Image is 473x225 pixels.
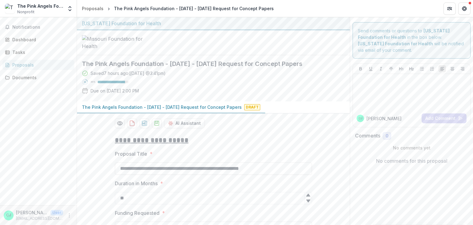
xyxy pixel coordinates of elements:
button: Bullet List [418,65,426,72]
button: Ordered List [428,65,436,72]
p: [EMAIL_ADDRESS][DOMAIN_NAME] [16,216,63,221]
img: Missouri Foundation for Health [82,35,144,50]
div: Chantelle Jones [6,213,11,217]
div: Proposals [82,5,103,12]
button: Open entity switcher [66,2,74,15]
button: AI Assistant [164,118,205,128]
button: Bold [357,65,364,72]
button: Align Center [449,65,456,72]
button: Align Right [459,65,466,72]
div: The Pink Angels Foundation - [DATE] - [DATE] Request for Concept Papers [114,5,274,12]
div: Dashboard [12,36,69,43]
a: Dashboard [2,35,74,45]
p: No comments for this proposal [376,157,447,165]
div: Tasks [12,49,69,55]
p: Proposal Title [115,150,147,157]
button: Partners [443,2,456,15]
div: Chantelle Jones [358,117,362,120]
div: Proposals [12,62,69,68]
p: [PERSON_NAME] [16,209,48,216]
p: User [51,210,63,215]
a: Proposals [2,60,74,70]
button: More [66,212,73,219]
a: Tasks [2,47,74,57]
button: download-proposal [127,118,137,128]
nav: breadcrumb [79,4,276,13]
button: Get Help [458,2,471,15]
a: Proposals [79,4,106,13]
p: The Pink Angels Foundation - [DATE] - [DATE] Request for Concept Papers [82,104,242,110]
div: Saved 7 hours ago ( [DATE] @ 3:41pm ) [91,70,166,76]
button: Add Comment [422,113,467,123]
span: Draft [244,104,260,110]
span: 0 [386,133,388,139]
p: Duration in Months [115,180,158,187]
button: download-proposal [139,118,149,128]
button: Underline [367,65,374,72]
span: Nonprofit [17,9,34,15]
p: Due on [DATE] 2:00 PM [91,88,139,94]
p: No comments yet [355,145,468,151]
button: Heading 1 [398,65,405,72]
div: The Pink Angels Foundation [17,3,63,9]
span: Notifications [12,25,72,30]
p: [PERSON_NAME] [366,115,402,122]
button: Heading 2 [408,65,415,72]
p: Funding Requested [115,209,160,217]
strong: [US_STATE] Foundation for Health [358,41,433,46]
button: Notifications [2,22,74,32]
a: Documents [2,72,74,83]
h2: The Pink Angels Foundation - [DATE] - [DATE] Request for Concept Papers [82,60,335,67]
button: Preview 4e48e848-c142-4893-ab0b-f9883e46960e-0.pdf [115,118,125,128]
p: 89 % [91,80,95,84]
h2: Comments [355,133,380,139]
button: Strike [387,65,395,72]
button: download-proposal [152,118,162,128]
button: Italicize [377,65,385,72]
div: [US_STATE] Foundation for Health [82,20,345,27]
img: The Pink Angels Foundation [5,4,15,14]
div: Documents [12,74,69,81]
div: Send comments or questions to in the box below. will be notified via email of your comment. [353,22,471,59]
button: Align Left [439,65,446,72]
